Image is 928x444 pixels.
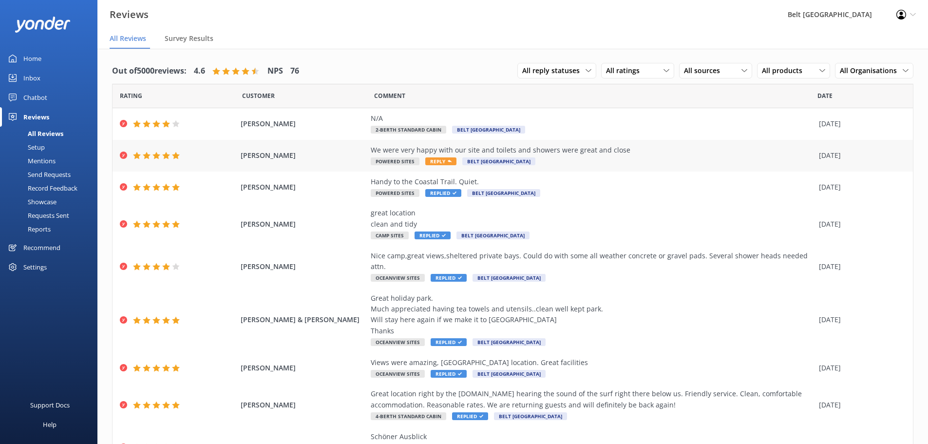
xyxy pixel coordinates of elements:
[290,65,299,77] h4: 76
[819,363,901,373] div: [DATE]
[6,154,56,168] div: Mentions
[462,157,535,165] span: Belt [GEOGRAPHIC_DATA]
[371,293,814,337] div: Great holiday park. Much appreciated having tea towels and utensils..clean well kept park. Will s...
[452,412,488,420] span: Replied
[371,126,446,134] span: 2-Berth Standard Cabin
[30,395,70,415] div: Support Docs
[371,370,425,378] span: Oceanview Sites
[241,182,366,193] span: [PERSON_NAME]
[43,415,57,434] div: Help
[242,91,275,100] span: Date
[23,88,47,107] div: Chatbot
[684,65,726,76] span: All sources
[371,176,814,187] div: Handy to the Coastal Trail. Quiet.
[371,388,814,410] div: Great location right by the [DOMAIN_NAME] hearing the sound of the surf right there below us. Fri...
[120,91,142,100] span: Date
[6,181,97,195] a: Record Feedback
[112,65,187,77] h4: Out of 5000 reviews:
[819,219,901,230] div: [DATE]
[431,274,467,282] span: Replied
[456,232,530,239] span: Belt [GEOGRAPHIC_DATA]
[267,65,283,77] h4: NPS
[110,7,149,22] h3: Reviews
[6,140,97,154] a: Setup
[23,68,40,88] div: Inbox
[23,107,49,127] div: Reviews
[371,274,425,282] span: Oceanview Sites
[241,219,366,230] span: [PERSON_NAME]
[371,208,814,230] div: great location clean and tidy
[6,222,97,236] a: Reports
[371,113,814,124] div: N/A
[241,314,366,325] span: [PERSON_NAME] & [PERSON_NAME]
[819,261,901,272] div: [DATE]
[371,232,409,239] span: Camp Sites
[425,189,461,197] span: Replied
[6,181,77,195] div: Record Feedback
[473,274,546,282] span: Belt [GEOGRAPHIC_DATA]
[425,157,456,165] span: Reply
[165,34,213,43] span: Survey Results
[6,168,71,181] div: Send Requests
[241,261,366,272] span: [PERSON_NAME]
[817,91,833,100] span: Date
[6,168,97,181] a: Send Requests
[473,338,546,346] span: Belt [GEOGRAPHIC_DATA]
[241,363,366,373] span: [PERSON_NAME]
[6,140,45,154] div: Setup
[6,209,97,222] a: Requests Sent
[23,257,47,277] div: Settings
[452,126,525,134] span: Belt [GEOGRAPHIC_DATA]
[23,238,60,257] div: Recommend
[840,65,903,76] span: All Organisations
[431,338,467,346] span: Replied
[6,195,97,209] a: Showcase
[522,65,586,76] span: All reply statuses
[467,189,540,197] span: Belt [GEOGRAPHIC_DATA]
[241,400,366,410] span: [PERSON_NAME]
[371,251,814,272] div: Nice camp,great views,sheltered private bays. Could do with some all weather concrete or gravel p...
[819,314,901,325] div: [DATE]
[494,412,567,420] span: Belt [GEOGRAPHIC_DATA]
[241,150,366,161] span: [PERSON_NAME]
[15,17,71,33] img: yonder-white-logo.png
[371,338,425,346] span: Oceanview Sites
[762,65,808,76] span: All products
[194,65,205,77] h4: 4.6
[371,412,446,420] span: 4-Berth Standard Cabin
[819,400,901,410] div: [DATE]
[374,91,405,100] span: Question
[371,145,814,155] div: We were very happy with our site and toilets and showers were great and close
[819,182,901,193] div: [DATE]
[371,357,814,368] div: Views were amazing, [GEOGRAPHIC_DATA] location. Great facilities
[6,127,97,140] a: All Reviews
[6,222,51,236] div: Reports
[431,370,467,378] span: Replied
[473,370,546,378] span: Belt [GEOGRAPHIC_DATA]
[371,189,419,197] span: Powered Sites
[819,118,901,129] div: [DATE]
[23,49,41,68] div: Home
[415,232,451,239] span: Replied
[819,150,901,161] div: [DATE]
[6,195,57,209] div: Showcase
[606,65,645,76] span: All ratings
[6,154,97,168] a: Mentions
[110,34,146,43] span: All Reviews
[6,127,63,140] div: All Reviews
[6,209,69,222] div: Requests Sent
[241,118,366,129] span: [PERSON_NAME]
[371,157,419,165] span: Powered Sites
